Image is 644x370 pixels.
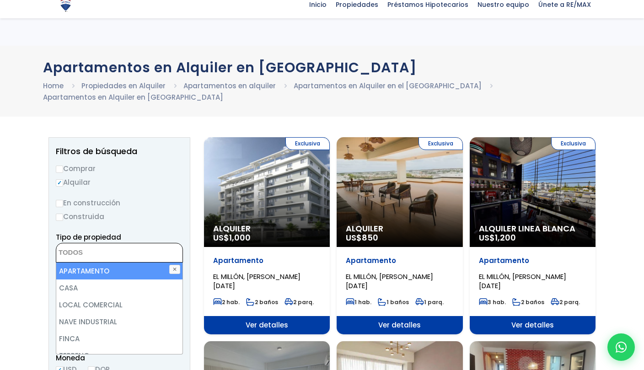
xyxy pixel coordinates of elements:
li: FINCA [56,330,182,347]
span: 2 baños [512,298,544,306]
label: En construcción [56,197,183,209]
span: Ver detalles [204,316,330,334]
span: 2 parq. [284,298,314,306]
span: US$ [213,232,251,243]
span: Moneda [56,352,183,364]
a: Exclusiva Alquiler US$1,000 Apartamento EL MILLÓN, [PERSON_NAME][DATE] 2 hab. 2 baños 2 parq. Ver... [204,137,330,334]
span: Exclusiva [551,137,596,150]
li: TERRENO [56,347,182,364]
span: US$ [346,232,378,243]
span: 1 parq. [415,298,444,306]
li: APARTAMENTO [56,263,182,279]
span: 1 hab. [346,298,371,306]
span: 1,200 [495,232,516,243]
p: Apartamento [346,256,453,265]
a: Apartamentos en alquiler [183,81,276,91]
span: EL MILLÓN, [PERSON_NAME][DATE] [479,272,566,290]
a: Exclusiva Alquiler US$850 Apartamento EL MILLÓN, [PERSON_NAME][DATE] 1 hab. 1 baños 1 parq. Ver d... [337,137,462,334]
a: Exclusiva Alquiler Linea Blanca US$1,200 Apartamento EL MILLÓN, [PERSON_NAME][DATE] 3 hab. 2 baño... [470,137,596,334]
a: Propiedades en Alquiler [81,81,166,91]
button: ✕ [169,265,180,274]
span: 2 parq. [551,298,580,306]
span: 1 baños [378,298,409,306]
span: US$ [479,232,516,243]
li: NAVE INDUSTRIAL [56,313,182,330]
li: Apartamentos en Alquiler en [GEOGRAPHIC_DATA] [43,91,223,103]
label: Comprar [56,163,183,174]
a: Apartamentos en Alquiler en el [GEOGRAPHIC_DATA] [294,81,482,91]
span: 1,000 [229,232,251,243]
span: Ver detalles [337,316,462,334]
span: 2 hab. [213,298,240,306]
input: Comprar [56,166,63,173]
span: EL MILLÓN, [PERSON_NAME][DATE] [213,272,301,290]
label: Construida [56,211,183,222]
span: EL MILLÓN, [PERSON_NAME][DATE] [346,272,433,290]
span: Tipo de propiedad [56,232,121,242]
input: Construida [56,214,63,221]
h2: Filtros de búsqueda [56,147,183,156]
span: Alquiler Linea Blanca [479,224,586,233]
span: Exclusiva [285,137,330,150]
li: LOCAL COMERCIAL [56,296,182,313]
p: Apartamento [213,256,321,265]
span: 3 hab. [479,298,506,306]
span: Exclusiva [419,137,463,150]
span: Alquiler [346,224,453,233]
h1: Apartamentos en Alquiler en [GEOGRAPHIC_DATA] [43,59,601,75]
a: Home [43,81,64,91]
label: Alquilar [56,177,183,188]
input: Alquilar [56,179,63,187]
input: En construcción [56,200,63,207]
span: Alquiler [213,224,321,233]
p: Apartamento [479,256,586,265]
li: CASA [56,279,182,296]
span: 850 [362,232,378,243]
textarea: Search [56,243,145,263]
span: 2 baños [246,298,278,306]
span: Ver detalles [470,316,596,334]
